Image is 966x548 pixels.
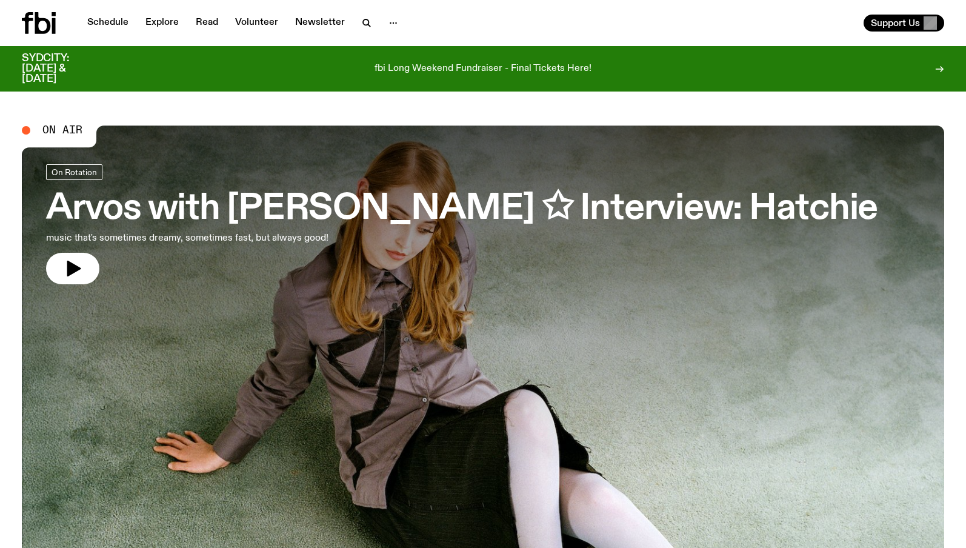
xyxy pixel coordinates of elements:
a: Arvos with [PERSON_NAME] ✩ Interview: Hatchiemusic that's sometimes dreamy, sometimes fast, but a... [46,164,878,284]
span: On Rotation [52,168,97,177]
a: Volunteer [228,15,285,32]
a: Explore [138,15,186,32]
p: fbi Long Weekend Fundraiser - Final Tickets Here! [375,64,591,75]
p: music that's sometimes dreamy, sometimes fast, but always good! [46,231,356,246]
button: Support Us [864,15,944,32]
h3: Arvos with [PERSON_NAME] ✩ Interview: Hatchie [46,192,878,226]
span: Support Us [871,18,920,28]
a: On Rotation [46,164,102,180]
span: On Air [42,125,82,136]
a: Newsletter [288,15,352,32]
a: Read [188,15,225,32]
h3: SYDCITY: [DATE] & [DATE] [22,53,99,84]
a: Schedule [80,15,136,32]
